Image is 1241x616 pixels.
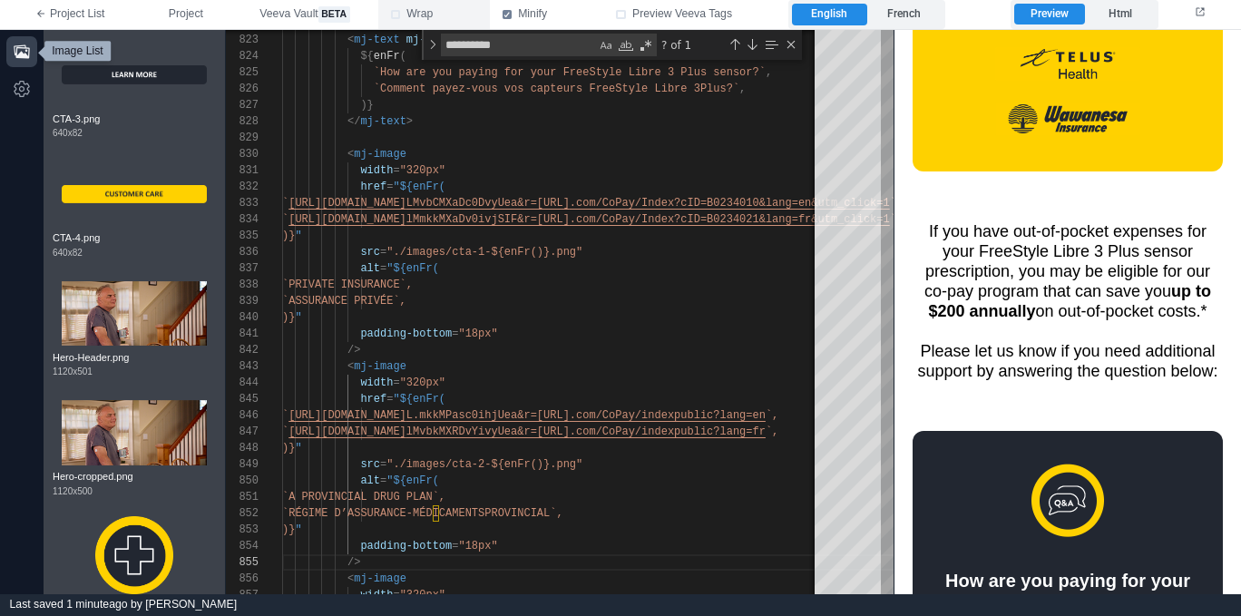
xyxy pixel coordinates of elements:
span: 640 x 82 [53,126,83,140]
div: 833 [226,195,259,211]
span: " [295,311,301,324]
span: `Comment payez-vous vos capteurs FreeStyle Libre 3 [374,83,700,95]
div: 850 [226,473,259,489]
span: "320px" [400,589,445,601]
span: .com/CoPay/indexpublic?lang=en [570,409,766,422]
span: [URL][DOMAIN_NAME] [288,425,406,438]
span: 1120 x 500 [53,484,93,498]
span: /> [347,344,360,357]
span: < [347,34,354,46]
div: 832 [226,179,259,195]
div: 843 [226,358,259,375]
div: 847 [226,424,259,440]
div: 834 [226,211,259,228]
span: "./images/cta-1-${enFr()}.png" [386,246,582,259]
div: 854 [226,538,259,554]
textarea: Find [442,34,596,55]
div: Close (Escape) [784,37,798,52]
span: "${enFr( [386,474,439,487]
span: `How are you paying for your FreeStyle Libre 3 Plu [374,66,700,79]
span: "18px" [458,328,497,340]
span: = [386,393,393,406]
span: mj-class [406,34,459,46]
span: src [360,458,380,471]
div: Use Regular Expression (⌥⌘R) [637,36,655,54]
div: 855 [226,554,259,571]
span: , [739,83,746,95]
span: PROVINCIAL`, [484,507,562,520]
span: padding-bottom [360,328,452,340]
span: "${enFr( [393,181,445,193]
span: `, [766,409,778,422]
span: Project [169,6,203,23]
div: Next Match (Enter) [745,37,759,52]
span: = [393,589,399,601]
div: 830 [226,146,259,162]
span: ${ [360,50,373,63]
label: Preview [1014,4,1084,25]
span: [URL][DOMAIN_NAME] [288,197,406,210]
span: ( [400,50,406,63]
span: = [393,376,399,389]
span: .com/CoPay/indexpublic?lang=fr [570,425,766,438]
span: /> [347,556,360,569]
span: .com/CoPay/Index?cID=B0234010&lang=en&utm_click=1 [570,197,890,210]
span: "${enFr( [386,262,439,275]
span: )} [282,442,295,455]
span: beta [318,6,350,23]
span: , [766,66,772,79]
span: " [295,523,301,536]
span: 640 x 82 [53,246,83,259]
div: 825 [226,64,259,81]
span: = [380,474,386,487]
div: 845 [226,391,259,407]
span: = [386,181,393,193]
div: 846 [226,407,259,424]
span: ` [282,197,288,210]
span: < [347,572,354,585]
label: Html [1085,4,1155,25]
div: 852 [226,505,259,522]
div: 849 [226,456,259,473]
div: 824 [226,48,259,64]
div: 844 [226,375,259,391]
div: 848 [226,440,259,456]
div: 836 [226,244,259,260]
span: )} [282,230,295,242]
span: Minify [518,6,547,23]
div: 851 [226,489,259,505]
span: width [360,589,393,601]
span: "320px" [400,164,445,177]
span: lMmkkMXaDv0ivjSIF&r=[URL] [406,213,570,226]
div: Previous Match (⇧Enter) [728,37,742,52]
div: 853 [226,522,259,538]
span: `ASSURANCE PRIVÉE`, [282,295,406,308]
span: < [347,360,354,373]
span: mj-image [354,572,406,585]
span: `A PROVINCIAL DRUG PLAN`, [282,491,445,504]
div: 837 [226,260,259,277]
span: s sensor?` [700,66,766,79]
span: Hero-Header.png [53,350,216,366]
span: ` [282,425,288,438]
span: mj-text [354,34,399,46]
div: Match Case (⌥⌘C) [597,36,615,54]
span: ` [282,213,288,226]
span: `, [766,425,778,438]
span: < [347,148,354,161]
span: Hero-cropped.png [53,469,216,484]
textarea: Editor content;Press Alt+F1 for Accessibility Options. [361,554,362,571]
span: lMvbkMXRDvYivyUea&r=[URL] [406,425,570,438]
span: )} [282,311,295,324]
span: = [380,262,386,275]
span: padding-bottom [360,540,452,552]
span: ` [282,409,288,422]
span: )} [360,99,373,112]
div: 856 [226,571,259,587]
div: 838 [226,277,259,293]
span: Wrap [406,6,433,23]
div: 842 [226,342,259,358]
